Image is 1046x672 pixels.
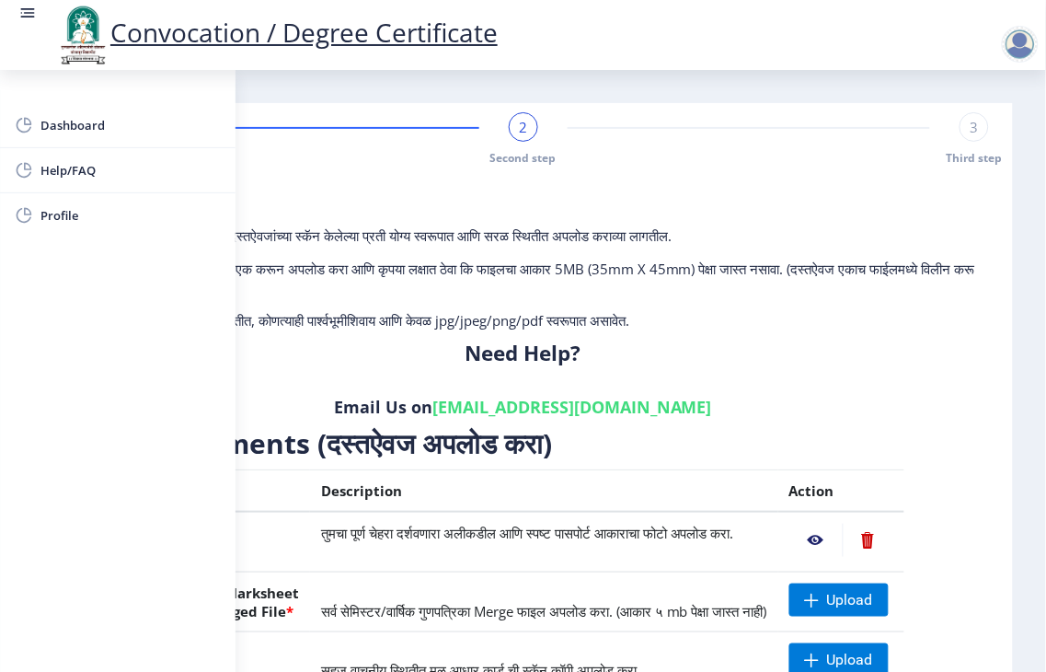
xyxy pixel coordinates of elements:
[310,470,778,513] th: Description
[789,524,843,557] nb-action: View File
[519,118,527,136] span: 2
[321,602,767,620] span: सर्व सेमिस्टर/वार्षिक गुणपत्रिका Merge फाइल अपलोड करा. (आकार ५ mb पेक्षा जास्त नाही)
[61,260,985,296] p: 2. प्रत्येक दस्तऐवज स्वतंत्रपणे एक एक करून अपलोड करा आणि कृपया लक्षात ठेवा कि फाइलचा आकार 5MB (35...
[40,204,221,226] span: Profile
[827,591,873,609] span: Upload
[490,150,557,166] span: Second step
[61,396,985,418] h6: Email Us on
[778,470,904,513] th: Action
[40,114,221,136] span: Dashboard
[466,339,581,367] b: Need Help?
[827,651,873,669] span: Upload
[55,4,110,66] img: logo
[843,524,893,557] nb-action: Delete File
[55,15,498,50] a: Convocation / Degree Certificate
[47,425,948,462] h3: Upload Documents (दस्तऐवज अपलोड करा)
[40,159,221,181] span: Help/FAQ
[971,118,979,136] span: 3
[61,311,985,330] p: 3.दस्तऐवज स्पष्ट आणि वाचनीय स्थितीत, कोणत्याही पार्श्वभूमीशिवाय आणि केवळ jpg/jpeg/png/pdf स्वरूपा...
[61,226,985,245] p: 1. कृपया लक्षात घ्या की तुम्हाला मूळ दस्तऐवजांच्या स्कॅन केलेल्या प्रती योग्य स्वरूपात आणि सरळ स्...
[432,396,712,418] a: [EMAIL_ADDRESS][DOMAIN_NAME]
[310,512,778,573] td: तुमचा पूर्ण चेहरा दर्शवणारा अलीकडील आणि स्पष्ट पासपोर्ट आकाराचा फोटो अपलोड करा.
[947,150,1003,166] span: Third step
